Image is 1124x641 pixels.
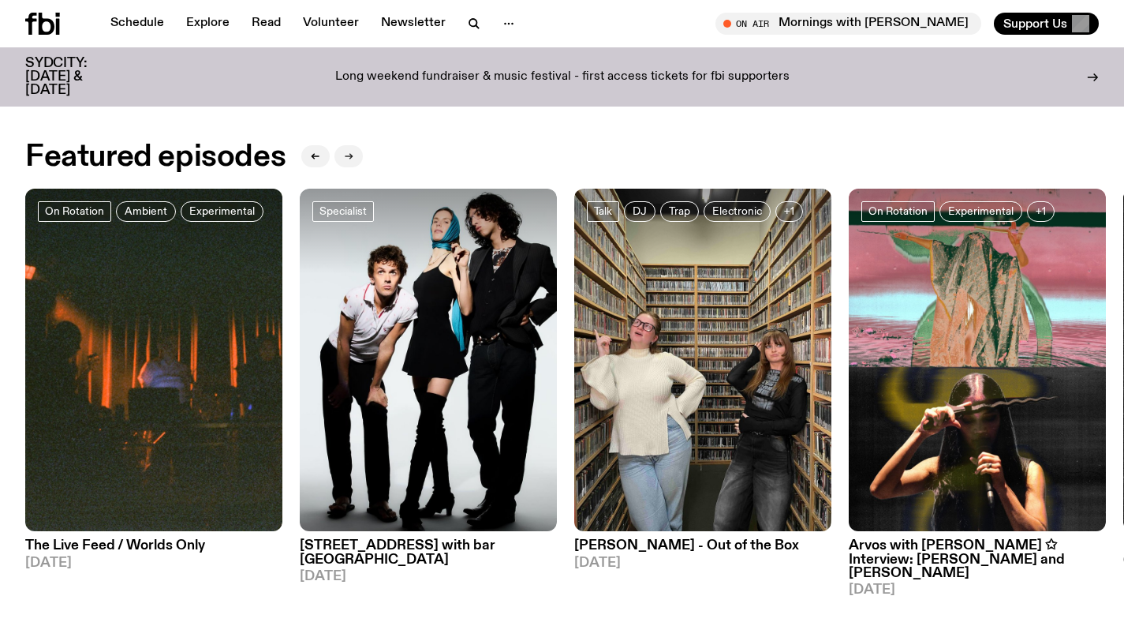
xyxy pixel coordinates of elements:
[587,201,619,222] a: Talk
[300,570,557,583] span: [DATE]
[1036,205,1046,217] span: +1
[372,13,455,35] a: Newsletter
[775,201,803,222] button: +1
[868,205,928,217] span: On Rotation
[25,143,286,171] h2: Featured episodes
[45,205,104,217] span: On Rotation
[1003,17,1067,31] span: Support Us
[669,205,690,217] span: Trap
[994,13,1099,35] button: Support Us
[574,531,831,569] a: [PERSON_NAME] - Out of the Box[DATE]
[861,201,935,222] a: On Rotation
[25,57,126,97] h3: SYDCITY: [DATE] & [DATE]
[300,531,557,583] a: [STREET_ADDRESS] with bar [GEOGRAPHIC_DATA][DATE]
[335,70,790,84] p: Long weekend fundraiser & music festival - first access tickets for fbi supporters
[633,205,647,217] span: DJ
[101,13,174,35] a: Schedule
[312,201,374,222] a: Specialist
[704,201,771,222] a: Electronic
[849,189,1106,532] img: Split frame of Bhenji Ra and Karina Utomo mid performances
[660,201,699,222] a: Trap
[1027,201,1055,222] button: +1
[715,13,981,35] button: On AirMornings with [PERSON_NAME]
[624,201,655,222] a: DJ
[849,583,1106,597] span: [DATE]
[849,539,1106,579] h3: Arvos with [PERSON_NAME] ✩ Interview: [PERSON_NAME] and [PERSON_NAME]
[177,13,239,35] a: Explore
[242,13,290,35] a: Read
[125,205,167,217] span: Ambient
[25,531,282,569] a: The Live Feed / Worlds Only[DATE]
[574,539,831,553] h3: [PERSON_NAME] - Out of the Box
[319,205,367,217] span: Specialist
[189,205,255,217] span: Experimental
[594,205,612,217] span: Talk
[293,13,368,35] a: Volunteer
[38,201,111,222] a: On Rotation
[939,201,1022,222] a: Experimental
[300,539,557,566] h3: [STREET_ADDRESS] with bar [GEOGRAPHIC_DATA]
[948,205,1014,217] span: Experimental
[712,205,762,217] span: Electronic
[25,539,282,553] h3: The Live Feed / Worlds Only
[181,201,263,222] a: Experimental
[116,201,176,222] a: Ambient
[25,189,282,532] img: A grainy film image of shadowy band figures on stage, with red light behind them
[849,531,1106,596] a: Arvos with [PERSON_NAME] ✩ Interview: [PERSON_NAME] and [PERSON_NAME][DATE]
[25,557,282,570] span: [DATE]
[574,557,831,570] span: [DATE]
[574,189,831,532] img: https://media.fbi.radio/images/IMG_7702.jpg
[784,205,794,217] span: +1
